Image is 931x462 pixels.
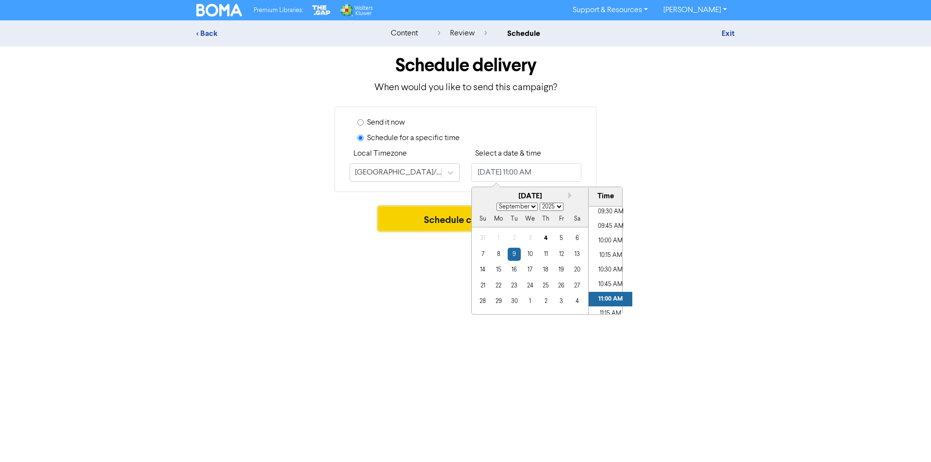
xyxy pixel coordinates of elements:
div: day-30 [508,295,521,308]
div: [DATE] [472,191,588,202]
li: 11:15 AM [589,306,632,321]
img: Wolters Kluwer [339,4,372,16]
div: [GEOGRAPHIC_DATA]/[GEOGRAPHIC_DATA] [355,167,442,178]
button: Next month [568,192,575,199]
div: day-27 [571,279,584,292]
div: Sa [571,213,584,226]
div: < Back [196,28,366,39]
h1: Schedule delivery [196,54,735,77]
img: The Gap [311,4,332,16]
div: day-6 [571,232,584,245]
div: day-1 [492,232,505,245]
div: day-4 [571,295,584,308]
div: day-29 [492,295,505,308]
div: day-20 [571,263,584,276]
div: day-3 [555,295,568,308]
a: [PERSON_NAME] [656,2,735,18]
div: day-2 [539,295,552,308]
div: day-16 [508,263,521,276]
div: day-15 [492,263,505,276]
iframe: Chat Widget [883,415,931,462]
div: day-12 [555,248,568,261]
div: Su [476,213,489,226]
div: day-14 [476,263,489,276]
li: 10:00 AM [589,234,632,248]
div: day-19 [555,263,568,276]
div: day-11 [539,248,552,261]
div: Fr [555,213,568,226]
div: day-25 [539,279,552,292]
li: 10:15 AM [589,248,632,263]
input: Click to select a date [471,163,581,182]
a: Exit [722,29,735,38]
div: day-7 [476,248,489,261]
li: 09:45 AM [589,219,632,234]
div: content [391,28,418,39]
div: day-31 [476,232,489,245]
li: 09:30 AM [589,205,632,219]
div: day-8 [492,248,505,261]
label: Select a date & time [475,148,541,159]
div: day-5 [555,232,568,245]
div: day-18 [539,263,552,276]
div: day-23 [508,279,521,292]
li: 11:00 AM [589,292,632,306]
label: Schedule for a specific time [367,132,460,144]
div: day-26 [555,279,568,292]
div: day-10 [523,248,536,261]
div: Time [591,191,620,202]
div: schedule [507,28,540,39]
div: We [523,213,536,226]
img: BOMA Logo [196,4,242,16]
div: day-17 [523,263,536,276]
label: Local Timezone [353,148,407,159]
div: day-28 [476,295,489,308]
div: review [438,28,487,39]
div: month-2025-09 [475,231,585,309]
div: day-1 [523,295,536,308]
div: Mo [492,213,505,226]
div: day-13 [571,248,584,261]
p: When would you like to send this campaign? [196,80,735,95]
div: Th [539,213,552,226]
a: Support & Resources [565,2,656,18]
div: Tu [508,213,521,226]
span: Premium Libraries: [254,7,303,14]
div: day-9 [508,248,521,261]
label: Send it now [367,117,405,128]
li: 10:30 AM [589,263,632,277]
div: day-24 [523,279,536,292]
button: Schedule campaign [378,207,553,231]
div: day-4 [539,232,552,245]
li: 10:45 AM [589,277,632,292]
div: day-2 [508,232,521,245]
div: day-3 [523,232,536,245]
div: day-21 [476,279,489,292]
div: day-22 [492,279,505,292]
